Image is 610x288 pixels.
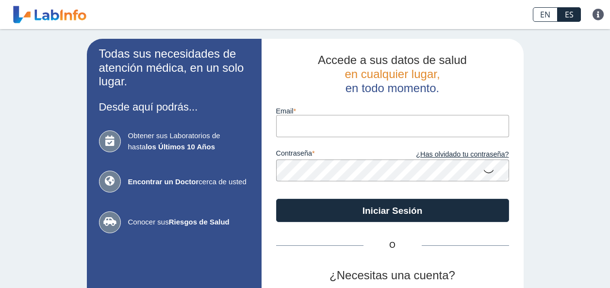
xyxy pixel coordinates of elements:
h3: Desde aquí podrás... [99,101,249,113]
span: cerca de usted [128,176,249,188]
span: Accede a sus datos de salud [318,53,467,66]
b: Riesgos de Salud [169,218,230,226]
span: O [363,240,422,251]
label: email [276,107,509,115]
a: EN [533,7,558,22]
label: contraseña [276,149,393,160]
span: en todo momento. [346,81,439,95]
h2: Todas sus necesidades de atención médica, en un solo lugar. [99,47,249,89]
h2: ¿Necesitas una cuenta? [276,269,509,283]
span: Obtener sus Laboratorios de hasta [128,130,249,152]
button: Iniciar Sesión [276,199,509,222]
b: los Últimos 10 Años [146,143,215,151]
a: ¿Has olvidado tu contraseña? [393,149,509,160]
a: ES [558,7,581,22]
span: en cualquier lugar, [345,67,440,80]
b: Encontrar un Doctor [128,177,199,186]
span: Conocer sus [128,217,249,228]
